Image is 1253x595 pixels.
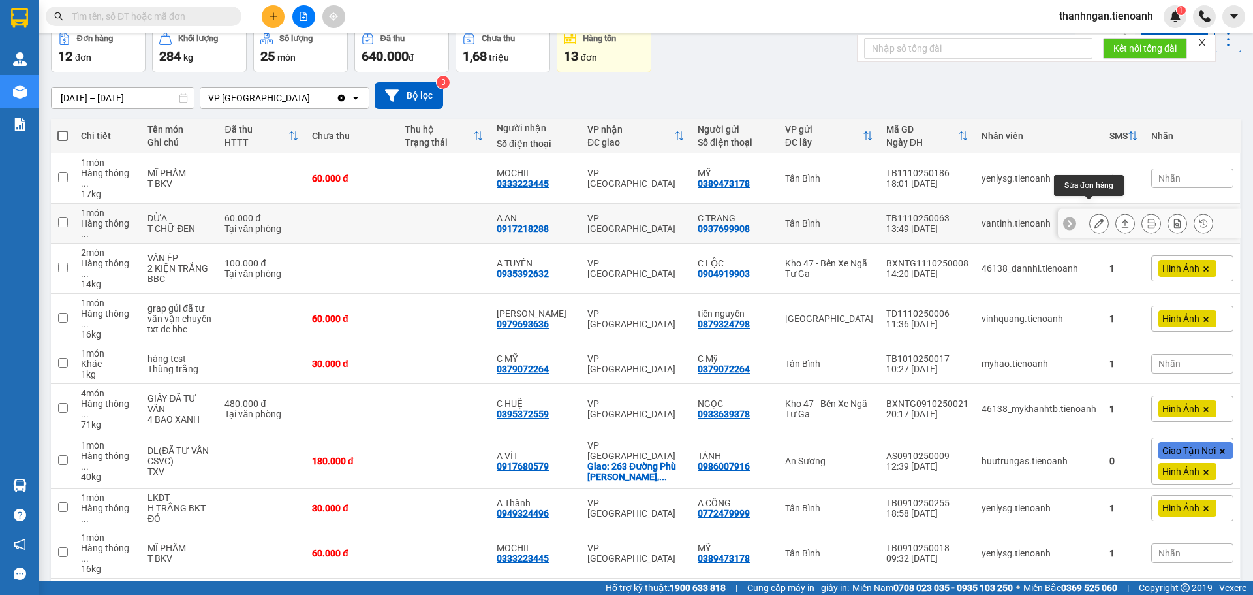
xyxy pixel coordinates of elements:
div: 0379072264 [698,364,750,374]
img: warehouse-icon [13,479,27,492]
div: T BKV [147,553,211,564]
div: 18:58 [DATE] [886,508,968,519]
sup: 3 [437,76,450,89]
img: icon-new-feature [1169,10,1181,22]
div: VP [GEOGRAPHIC_DATA] [587,440,685,461]
div: 60.000 đ [312,314,392,324]
div: 0935392632 [497,268,549,279]
div: Thùng trắng [147,364,211,374]
div: 71 kg [81,419,134,430]
div: Hàng thông thường [81,398,134,419]
div: VP [GEOGRAPHIC_DATA] [587,498,685,519]
div: HTTT [224,137,288,148]
div: 1 [1109,173,1138,184]
div: MĨ PHẨM [147,543,211,553]
img: phone-icon [1199,10,1211,22]
div: 0333223445 [497,553,549,564]
div: 09:32 [DATE] [886,553,968,564]
div: [GEOGRAPHIC_DATA] [785,314,873,324]
span: đ [409,52,414,63]
div: 2 món [81,248,134,258]
button: file-add [292,5,315,28]
span: Hình Ảnh [1162,263,1199,274]
span: triệu [489,52,509,63]
span: plus [269,12,278,21]
span: aim [329,12,338,21]
div: C TRANG [698,213,772,223]
span: ... [81,268,89,279]
span: Kết nối tổng đài [1113,41,1177,56]
div: Tên món [147,124,211,135]
button: Kết nối tổng đài [1103,38,1187,59]
div: 1 món [81,532,134,543]
img: warehouse-icon [13,85,27,99]
div: TD1110250006 [886,308,968,319]
div: 1 [1109,404,1138,414]
div: Tại văn phòng [224,268,299,279]
span: ... [81,513,89,524]
div: VÁN ÉP [147,253,211,263]
svg: open [350,93,361,103]
div: Kho 47 - Bến Xe Ngã Tư Ga [785,398,873,419]
button: Hàng tồn13đơn [557,25,651,72]
span: Nhãn [1158,359,1181,369]
span: | [735,581,737,595]
span: Cung cấp máy in - giấy in: [747,581,849,595]
div: 0389473178 [698,178,750,189]
strong: 0708 023 035 - 0935 103 250 [893,583,1013,593]
div: 46138_mykhanhtb.tienoanh [982,404,1096,414]
span: 284 [159,48,181,64]
div: T BKV [147,178,211,189]
div: BXNTG1110250008 [886,258,968,268]
div: Kho 47 - Bến Xe Ngã Tư Ga [785,258,873,279]
div: VP nhận [587,124,674,135]
span: Hình Ảnh [1162,403,1199,415]
div: 0979693636 [497,319,549,329]
div: 0879324798 [698,319,750,329]
div: 0917680579 [497,461,549,472]
div: Trạng thái [405,137,474,148]
span: Hình Ảnh [1162,466,1199,477]
span: thanhngan.tienoanh [1049,8,1164,24]
div: 480.000 đ [224,398,299,409]
div: Hàng thông thường [81,258,134,279]
div: MỸ [698,168,772,178]
div: ĐC lấy [785,137,863,148]
div: 100.000 đ [224,258,299,268]
button: Đã thu640.000đ [354,25,449,72]
div: Sửa đơn hàng [1089,214,1109,233]
div: Nhãn [1151,131,1233,141]
span: copyright [1181,583,1190,592]
span: đơn [75,52,91,63]
div: lê hoàng [497,308,574,319]
div: C Mỹ [698,353,772,364]
div: Đã thu [224,124,288,135]
th: Toggle SortBy [398,119,491,153]
div: C MỸ [497,353,574,364]
div: Tại văn phòng [224,409,299,419]
div: A TUYÊN [497,258,574,268]
div: VP [GEOGRAPHIC_DATA] [587,258,685,279]
span: 1,68 [463,48,487,64]
div: 60.000 đ [312,173,392,184]
span: file-add [299,12,308,21]
span: Miền Bắc [1023,581,1117,595]
div: VP [GEOGRAPHIC_DATA] [208,91,310,105]
div: AS0910250009 [886,451,968,461]
div: An Sương [785,456,873,466]
div: huutrungas.tienoanh [982,456,1096,466]
div: 1 [1109,503,1138,513]
div: Tại văn phòng [224,223,299,234]
div: 0 [1109,456,1138,466]
div: Hàng thông thường [81,451,134,472]
div: 4 BAO XANH [147,414,211,425]
span: search [54,12,63,21]
span: ... [81,553,89,564]
div: 0937699908 [698,223,750,234]
div: Hàng tồn [583,34,616,43]
span: 640.000 [362,48,409,64]
div: Đơn hàng [77,34,113,43]
div: 1 món [81,348,134,359]
div: Nhân viên [982,131,1096,141]
div: SMS [1109,131,1128,141]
